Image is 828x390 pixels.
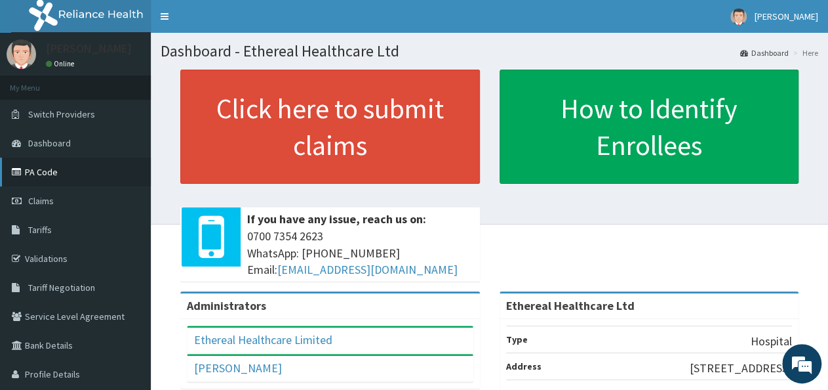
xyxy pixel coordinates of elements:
[7,39,36,69] img: User Image
[730,9,747,25] img: User Image
[506,298,635,313] strong: Ethereal Healthcare Ltd
[180,70,480,184] a: Click here to submit claims
[755,11,818,22] span: [PERSON_NAME]
[187,298,266,313] b: Administrators
[740,47,789,58] a: Dashboard
[247,228,473,278] span: 0700 7354 2623 WhatsApp: [PHONE_NUMBER] Email:
[500,70,799,184] a: How to Identify Enrollees
[46,59,77,68] a: Online
[24,66,53,98] img: d_794563401_company_1708531726252_794563401
[28,282,95,293] span: Tariff Negotiation
[28,195,54,207] span: Claims
[76,114,181,246] span: We're online!
[28,224,52,236] span: Tariffs
[28,137,71,149] span: Dashboard
[790,47,818,58] li: Here
[247,211,426,227] b: If you have any issue, reach us on:
[215,7,246,38] div: Minimize live chat window
[277,262,458,277] a: [EMAIL_ADDRESS][DOMAIN_NAME]
[7,255,250,301] textarea: Type your message and hit 'Enter'
[28,108,95,120] span: Switch Providers
[68,74,220,91] div: Chat with us now
[690,360,792,377] p: [STREET_ADDRESS]
[161,43,818,60] h1: Dashboard - Ethereal Healthcare Ltd
[194,360,282,376] a: [PERSON_NAME]
[46,43,132,54] p: [PERSON_NAME]
[194,332,332,347] a: Ethereal Healthcare Limited
[506,334,528,345] b: Type
[751,333,792,350] p: Hospital
[506,360,542,372] b: Address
